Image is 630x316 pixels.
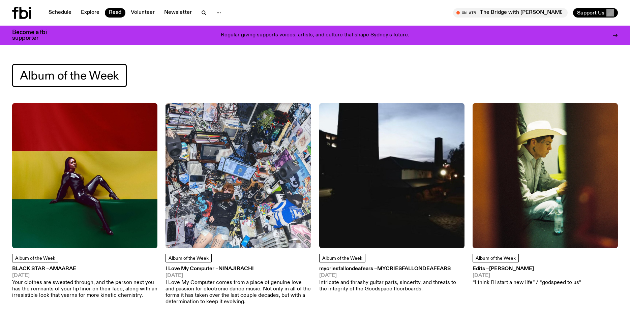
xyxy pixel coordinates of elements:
span: Support Us [577,10,604,16]
a: Explore [77,8,103,18]
button: On AirThe Bridge with [PERSON_NAME] [453,8,568,18]
span: [DATE] [319,273,464,278]
a: Album of the Week [319,254,365,262]
a: Volunteer [127,8,159,18]
a: BLACK STAR –Amaarae[DATE]Your clothes are sweated through, and the person next you has the remnan... [12,266,157,299]
p: Intricate and thrashy guitar parts, sincerity, and threats to the integrity of the Goodspace floo... [319,280,464,292]
span: [DATE] [12,273,157,278]
span: Album of the Week [15,256,55,261]
a: Album of the Week [12,254,58,262]
img: A side profile of Chuquimamani-Condori. They are wearing a cowboy hat and jeans, and a white cowb... [473,103,618,248]
span: mycriesfallondeafears [377,266,451,272]
p: I Love My Computer comes from a place of genuine love and passion for electronic dance music. Not... [166,280,311,306]
h3: I Love My Computer – [166,266,311,272]
a: Edits –[PERSON_NAME][DATE]“i think i'll start a new life” / “godspeed to us” [473,266,581,286]
a: Schedule [44,8,76,18]
a: Album of the Week [166,254,212,262]
a: I Love My Computer –Ninajirachi[DATE]I Love My Computer comes from a place of genuine love and pa... [166,266,311,305]
span: Album of the Week [476,256,516,261]
a: Read [105,8,125,18]
p: “i think i'll start a new life” / “godspeed to us” [473,280,581,286]
button: Support Us [573,8,618,18]
span: [PERSON_NAME] [489,266,534,272]
span: Amaarae [49,266,76,272]
h3: mycriesfallondeafears – [319,266,464,272]
span: Album of the Week [169,256,209,261]
span: [DATE] [166,273,311,278]
span: Album of the Week [322,256,362,261]
a: Album of the Week [473,254,519,262]
h3: BLACK STAR – [12,266,157,272]
img: Ninajirachi covering her face, shot from above. she is in a croweded room packed full of laptops,... [166,103,311,248]
h3: Become a fbi supporter [12,30,55,41]
span: Ninajirachi [218,266,254,272]
h3: Edits – [473,266,581,272]
img: A blurry image of a building at dusk. Shot at low exposure, so its hard to make out much. [319,103,464,248]
p: Your clothes are sweated through, and the person next you has the remnants of your lip liner on t... [12,280,157,299]
span: [DATE] [473,273,581,278]
span: Album of the Week [20,69,119,82]
a: mycriesfallondeafears –mycriesfallondeafears[DATE]Intricate and thrashy guitar parts, sincerity, ... [319,266,464,292]
p: Regular giving supports voices, artists, and culture that shape Sydney’s future. [221,32,409,38]
a: Newsletter [160,8,196,18]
